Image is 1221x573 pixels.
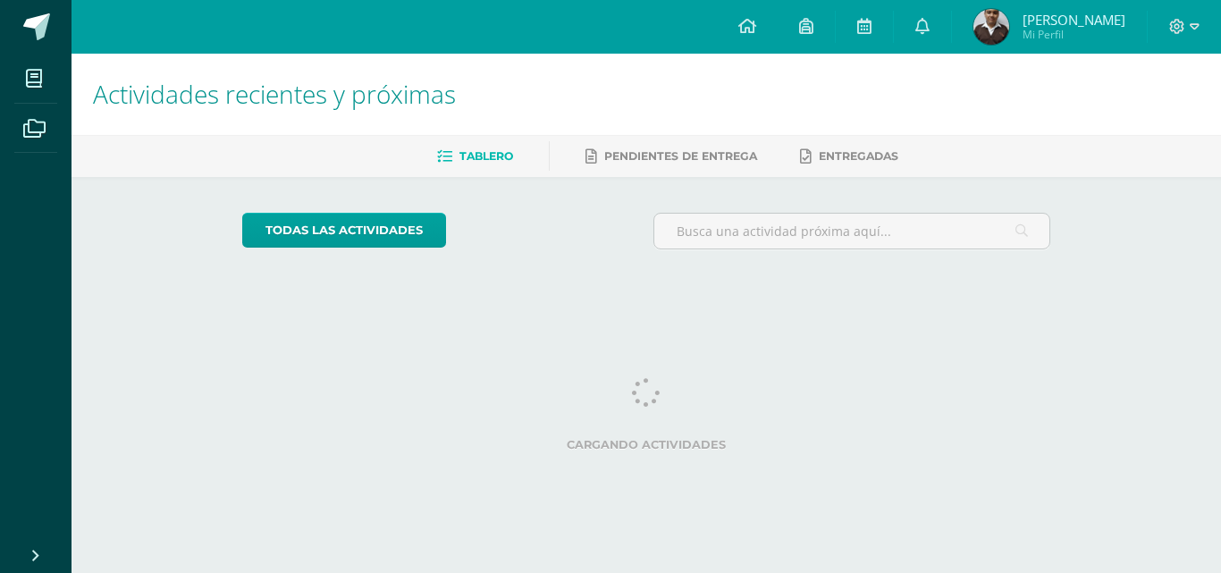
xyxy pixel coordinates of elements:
[242,438,1051,451] label: Cargando actividades
[93,77,456,111] span: Actividades recientes y próximas
[819,149,898,163] span: Entregadas
[585,142,757,171] a: Pendientes de entrega
[242,213,446,248] a: todas las Actividades
[654,214,1050,249] input: Busca una actividad próxima aquí...
[437,142,513,171] a: Tablero
[1023,11,1125,29] span: [PERSON_NAME]
[1023,27,1125,42] span: Mi Perfil
[800,142,898,171] a: Entregadas
[459,149,513,163] span: Tablero
[973,9,1009,45] img: 1f3c94d8ae4c2f6e7adde7c6b2245b10.png
[604,149,757,163] span: Pendientes de entrega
